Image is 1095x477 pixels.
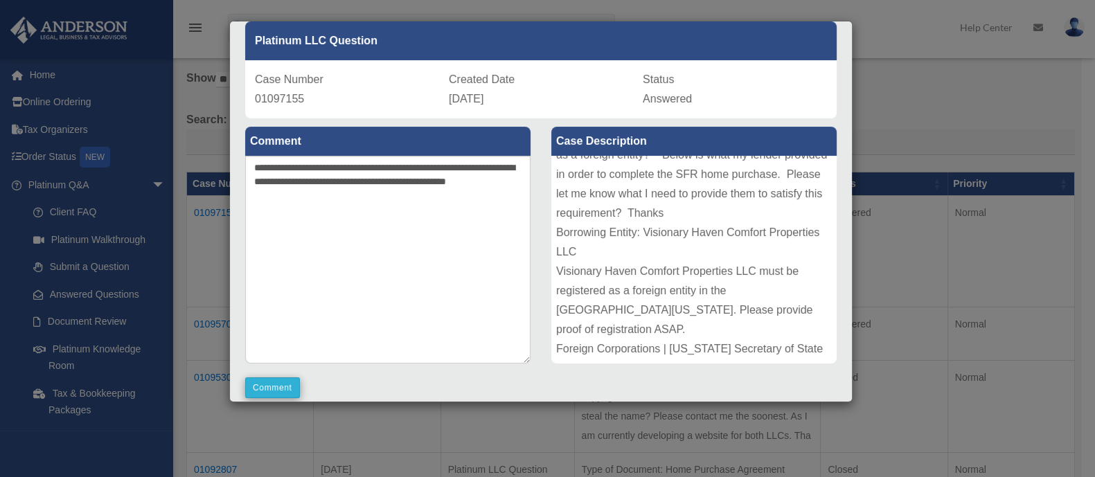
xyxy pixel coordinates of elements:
button: Comment [245,377,300,398]
label: Comment [245,127,531,156]
span: Created Date [449,73,515,85]
span: [DATE] [449,93,483,105]
span: Status [643,73,674,85]
span: Case Number [255,73,323,85]
div: Since my Holding company has already filed a member LLC in the state of [US_STATE], does it also ... [551,156,837,363]
span: Answered [643,93,692,105]
span: 01097155 [255,93,304,105]
label: Case Description [551,127,837,156]
div: Platinum LLC Question [245,21,837,60]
